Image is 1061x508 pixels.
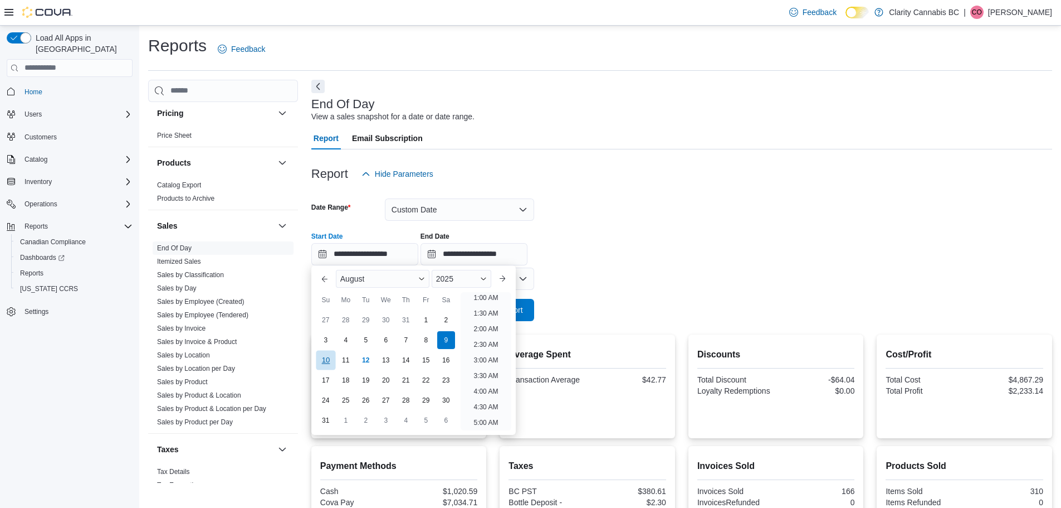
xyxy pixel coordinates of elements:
[320,459,478,473] h2: Payment Methods
[157,481,204,490] span: Tax Exemptions
[377,371,395,389] div: day-20
[20,108,133,121] span: Users
[157,270,224,279] span: Sales by Classification
[157,481,204,489] a: Tax Exemptions
[11,250,137,265] a: Dashboards
[2,129,137,145] button: Customers
[157,132,192,139] a: Price Sheet
[461,292,511,430] ul: Time
[377,331,395,349] div: day-6
[2,152,137,167] button: Catalog
[157,337,237,346] span: Sales by Invoice & Product
[469,385,502,398] li: 4:00 AM
[157,244,192,252] a: End Of Day
[519,274,527,283] button: Open list of options
[778,386,854,395] div: $0.00
[697,386,774,395] div: Loyalty Redemptions
[337,351,355,369] div: day-11
[20,108,46,121] button: Users
[437,391,455,409] div: day-30
[311,232,343,241] label: Start Date
[25,222,48,231] span: Reports
[157,338,237,346] a: Sales by Invoice & Product
[421,232,449,241] label: End Date
[25,133,57,142] span: Customers
[421,243,527,265] input: Press the down key to open a popover containing a calendar.
[509,348,666,361] h2: Average Spent
[967,375,1043,384] div: $4,867.29
[20,85,133,99] span: Home
[377,391,395,409] div: day-27
[157,444,179,455] h3: Taxes
[357,391,375,409] div: day-26
[157,444,273,455] button: Taxes
[20,85,47,99] a: Home
[20,304,133,318] span: Settings
[417,351,435,369] div: day-15
[432,270,491,288] div: Button. Open the year selector. 2025 is currently selected.
[148,465,298,496] div: Taxes
[16,235,133,249] span: Canadian Compliance
[22,7,72,18] img: Cova
[157,181,201,190] span: Catalog Export
[157,418,233,427] span: Sales by Product per Day
[157,311,248,320] span: Sales by Employee (Tendered)
[157,257,201,266] span: Itemized Sales
[25,307,48,316] span: Settings
[16,235,90,249] a: Canadian Compliance
[509,487,585,496] div: BC PST
[886,375,962,384] div: Total Cost
[590,375,666,384] div: $42.77
[311,243,418,265] input: Press the down key to enter a popover containing a calendar. Press the escape key to close the po...
[157,258,201,265] a: Itemized Sales
[20,305,53,318] a: Settings
[469,416,502,429] li: 5:00 AM
[157,364,235,373] span: Sales by Location per Day
[157,365,235,372] a: Sales by Location per Day
[336,270,429,288] div: Button. Open the month selector. August is currently selected.
[317,391,335,409] div: day-24
[972,6,982,19] span: CO
[157,108,183,119] h3: Pricing
[157,157,191,168] h3: Products
[377,311,395,329] div: day-30
[148,129,298,147] div: Pricing
[20,197,62,211] button: Operations
[11,281,137,297] button: [US_STATE] CCRS
[25,155,47,164] span: Catalog
[988,6,1052,19] p: [PERSON_NAME]
[357,163,438,185] button: Hide Parameters
[886,348,1043,361] h2: Cost/Profit
[320,498,397,507] div: Cova Pay
[417,412,435,429] div: day-5
[886,386,962,395] div: Total Profit
[509,375,585,384] div: Transaction Average
[397,351,415,369] div: day-14
[213,38,270,60] a: Feedback
[2,219,137,234] button: Reports
[25,177,52,186] span: Inventory
[397,291,415,309] div: Th
[157,378,208,386] span: Sales by Product
[778,375,854,384] div: -$64.04
[417,291,435,309] div: Fr
[16,251,133,264] span: Dashboards
[967,386,1043,395] div: $2,233.14
[276,107,289,120] button: Pricing
[317,311,335,329] div: day-27
[157,194,214,203] span: Products to Archive
[157,418,233,426] a: Sales by Product per Day
[437,371,455,389] div: day-23
[397,311,415,329] div: day-31
[157,284,197,292] a: Sales by Day
[337,371,355,389] div: day-18
[697,498,774,507] div: InvoicesRefunded
[316,270,334,288] button: Previous Month
[417,311,435,329] div: day-1
[316,310,456,430] div: August, 2025
[886,459,1043,473] h2: Products Sold
[157,405,266,413] a: Sales by Product & Location per Day
[778,498,854,507] div: 0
